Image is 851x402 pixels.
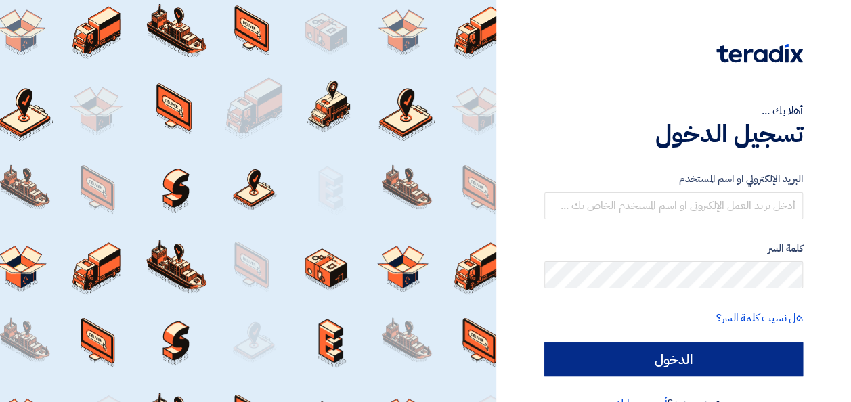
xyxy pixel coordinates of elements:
[544,342,803,376] input: الدخول
[544,241,803,256] label: كلمة السر
[544,103,803,119] div: أهلا بك ...
[716,310,803,326] a: هل نسيت كلمة السر؟
[544,171,803,187] label: البريد الإلكتروني او اسم المستخدم
[544,192,803,219] input: أدخل بريد العمل الإلكتروني او اسم المستخدم الخاص بك ...
[544,119,803,149] h1: تسجيل الدخول
[716,44,803,63] img: Teradix logo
